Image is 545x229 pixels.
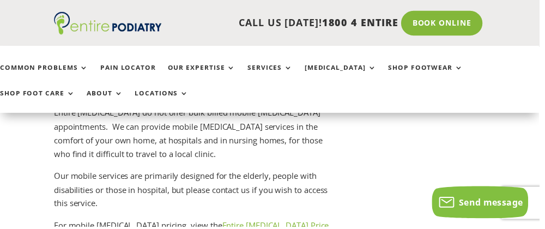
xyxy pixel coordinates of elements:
img: logo (1) [55,12,163,35]
a: Our Expertise [169,64,238,88]
a: About [88,91,124,114]
button: Send message [437,188,534,221]
a: Shop Footwear [392,64,468,88]
p: We can provide mobile [MEDICAL_DATA] services in the comfort of your own home, at hospitals and i... [55,107,337,171]
span: 1800 4 ENTIRE [325,16,403,29]
span: Entire [MEDICAL_DATA] do not offer bulk billed mobile [MEDICAL_DATA] appointments. [55,108,324,133]
a: Book Online [405,11,488,36]
p: CALL US [DATE]! [163,16,403,31]
a: Locations [136,91,191,114]
span: Send message [464,198,529,210]
a: [MEDICAL_DATA] [308,64,380,88]
a: Services [250,64,296,88]
p: Our mobile services are primarily designed for the elderly, people with disabilities or those in ... [55,171,337,221]
a: Entire Podiatry [55,26,163,37]
a: Pain Locator [101,64,158,88]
